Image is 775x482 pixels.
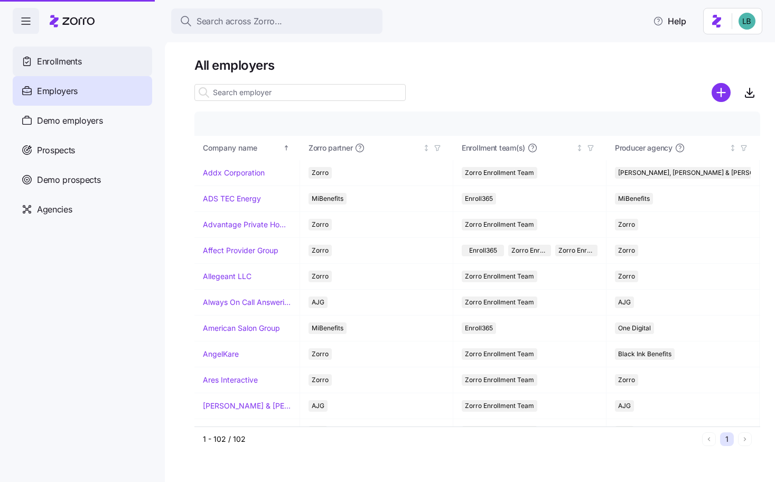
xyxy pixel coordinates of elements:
span: Zorro Enrollment Team [465,296,534,308]
span: Employers [37,85,78,98]
h1: All employers [194,57,760,73]
div: Not sorted [576,144,583,152]
span: Enrollments [37,55,81,68]
a: Allegeant LLC [203,271,251,282]
a: Affect Provider Group [203,245,278,256]
span: Zorro [312,374,329,386]
span: Zorro [618,245,635,256]
span: Zorro [618,271,635,282]
span: Enroll365 [465,193,493,205]
span: Zorro [312,245,329,256]
span: Zorro Enrollment Team [465,348,534,360]
a: Agencies [13,194,152,224]
span: Zorro [618,219,635,230]
a: Enrollments [13,47,152,76]
a: American Salon Group [203,323,280,333]
span: Zorro Enrollment Team [465,219,534,230]
svg: add icon [712,83,731,102]
div: Sorted ascending [283,144,290,152]
span: Zorro Enrollment Team [465,426,534,438]
span: MiBenefits [312,322,343,334]
input: Search employer [194,84,406,101]
a: Ares Interactive [203,375,258,385]
a: Advantage Private Home Care [203,219,291,230]
th: Company nameSorted ascending [194,136,300,160]
span: AJG [312,296,324,308]
span: Producer agency [615,143,673,153]
a: Auburn Manufacturing [203,427,281,437]
button: 1 [720,432,734,446]
a: Prospects [13,135,152,165]
span: Zorro [312,271,329,282]
span: AJG [618,400,631,412]
span: Demo prospects [37,173,101,187]
button: Search across Zorro... [171,8,382,34]
span: AJG [618,426,631,438]
span: Demo employers [37,114,103,127]
span: Zorro [312,167,329,179]
span: Zorro [312,348,329,360]
span: Help [653,15,686,27]
img: 55738f7c4ee29e912ff6c7eae6e0401b [739,13,755,30]
th: Enrollment team(s)Not sorted [453,136,606,160]
span: One Digital [618,322,651,334]
a: Always On Call Answering Service [203,297,291,308]
a: Demo employers [13,106,152,135]
span: AJG [312,426,324,438]
span: Enroll365 [465,322,493,334]
button: Next page [738,432,752,446]
span: Zorro [312,219,329,230]
span: Zorro Enrollment Team [465,374,534,386]
span: Zorro partner [309,143,352,153]
span: Zorro Enrollment Experts [558,245,594,256]
span: Zorro Enrollment Team [465,400,534,412]
span: AJG [312,400,324,412]
a: ADS TEC Energy [203,193,261,204]
span: AJG [618,296,631,308]
span: MiBenefits [618,193,650,205]
div: Not sorted [729,144,736,152]
span: Prospects [37,144,75,157]
th: Producer agencyNot sorted [606,136,760,160]
span: Agencies [37,203,72,216]
span: Enrollment team(s) [462,143,525,153]
span: Zorro Enrollment Team [465,271,534,282]
a: Demo prospects [13,165,152,194]
span: Zorro [618,374,635,386]
div: 1 - 102 / 102 [203,434,698,444]
a: [PERSON_NAME] & [PERSON_NAME]'s [203,401,291,411]
span: Search across Zorro... [197,15,282,28]
a: Addx Corporation [203,168,265,178]
button: Help [645,11,695,32]
span: Enroll365 [469,245,497,256]
span: MiBenefits [312,193,343,205]
span: Zorro Enrollment Team [511,245,547,256]
a: AngelKare [203,349,239,359]
th: Zorro partnerNot sorted [300,136,453,160]
span: Zorro Enrollment Team [465,167,534,179]
button: Previous page [702,432,716,446]
span: Black Ink Benefits [618,348,671,360]
a: Employers [13,76,152,106]
div: Not sorted [423,144,430,152]
div: Company name [203,142,281,154]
